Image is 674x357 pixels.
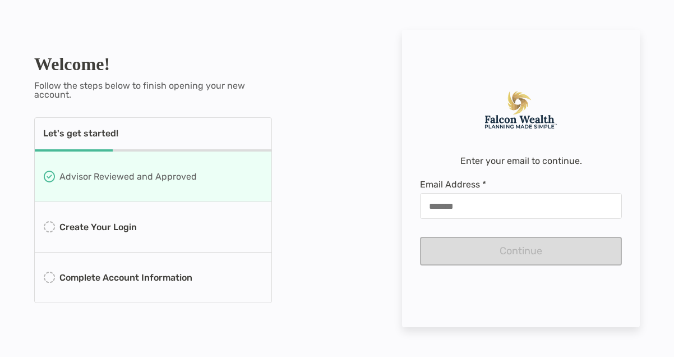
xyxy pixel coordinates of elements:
p: Complete Account Information [59,271,192,285]
p: Advisor Reviewed and Approved [59,170,197,184]
span: Email Address * [420,179,622,190]
p: Let's get started! [43,129,118,138]
p: Follow the steps below to finish opening your new account. [34,81,272,99]
input: Email Address * [421,202,621,211]
p: Enter your email to continue. [460,157,582,166]
p: Create Your Login [59,220,137,234]
img: Company Logo [484,91,558,129]
h1: Welcome! [34,54,272,75]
